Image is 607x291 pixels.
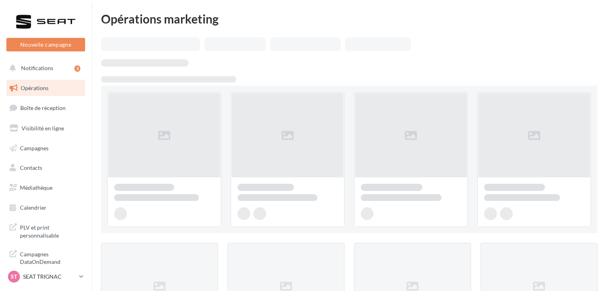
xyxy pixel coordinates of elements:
a: Campagnes DataOnDemand [5,246,87,269]
a: Boîte de réception [5,99,87,116]
span: PLV et print personnalisable [20,222,82,239]
a: Opérations [5,80,87,96]
span: Visibilité en ligne [21,125,64,132]
a: Contacts [5,159,87,176]
div: 3 [74,65,80,72]
span: Calendrier [20,204,47,211]
a: Calendrier [5,199,87,216]
a: ST SEAT TRIGNAC [6,269,85,284]
span: ST [11,273,17,281]
span: Contacts [20,164,42,171]
p: SEAT TRIGNAC [23,273,76,281]
span: Notifications [21,65,53,71]
span: Campagnes DataOnDemand [20,249,82,266]
span: Boîte de réception [20,104,66,111]
button: Notifications 3 [5,60,84,77]
span: Opérations [21,85,49,91]
a: Visibilité en ligne [5,120,87,137]
a: Campagnes [5,140,87,157]
div: Opérations marketing [101,13,597,25]
a: PLV et print personnalisable [5,219,87,242]
span: Médiathèque [20,184,53,191]
a: Médiathèque [5,179,87,196]
span: Campagnes [20,144,49,151]
button: Nouvelle campagne [6,38,85,51]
